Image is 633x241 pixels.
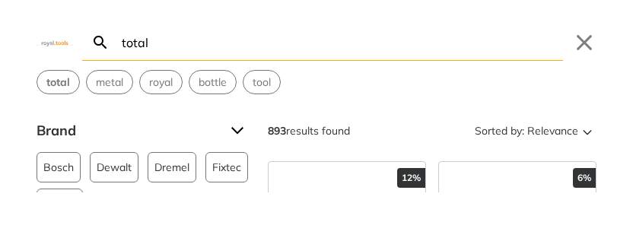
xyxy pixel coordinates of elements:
[199,75,227,90] span: bottle
[205,152,248,182] button: Fixtec
[243,71,280,94] button: Select suggestion: tool
[86,70,133,94] div: Suggestion: metal
[91,33,110,52] svg: Search
[43,189,76,218] span: Makita
[37,70,80,94] div: Suggestion: total
[139,70,183,94] div: Suggestion: royal
[90,152,138,182] button: Dewalt
[154,153,189,182] span: Dremel
[268,119,350,143] div: results found
[46,75,70,89] strong: total
[97,153,132,182] span: Dewalt
[43,153,74,182] span: Bosch
[572,30,596,55] button: Close
[37,152,81,182] button: Bosch
[189,71,236,94] button: Select suggestion: bottle
[149,75,173,90] span: royal
[96,75,123,90] span: metal
[578,122,596,140] svg: Sort
[87,71,132,94] button: Select suggestion: metal
[37,39,73,46] img: Close
[268,124,286,138] strong: 893
[472,119,596,143] button: Sorted by:Relevance Sort
[243,70,281,94] div: Suggestion: tool
[189,70,237,94] div: Suggestion: bottle
[119,24,563,60] input: Search…
[573,168,596,188] div: 6%
[37,119,219,143] span: Brand
[212,153,241,182] span: Fixtec
[140,71,182,94] button: Select suggestion: royal
[148,152,196,182] button: Dremel
[527,119,578,143] span: Relevance
[253,75,271,90] span: tool
[37,189,83,219] button: Makita
[37,71,79,94] button: Select suggestion: total
[397,168,425,188] div: 12%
